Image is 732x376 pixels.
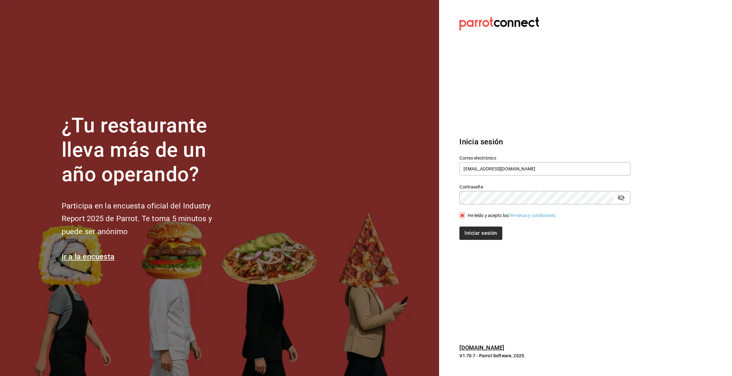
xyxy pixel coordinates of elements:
[459,353,630,359] p: V1.70.7 - Parrot Software, 2025.
[459,156,630,160] label: Correo electrónico
[62,252,115,261] a: Ir a la encuesta
[62,200,233,238] h2: Participa en la encuesta oficial del Industry Report 2025 de Parrot. Te toma 5 minutos y puede se...
[62,114,233,187] h1: ¿Tu restaurante lleva más de un año operando?
[459,136,630,148] h3: Inicia sesión
[468,212,557,219] div: He leído y acepto los
[616,192,627,203] button: passwordField
[509,213,557,218] a: Términos y condiciones.
[459,162,630,175] input: Ingresa tu correo electrónico
[459,344,504,351] a: [DOMAIN_NAME]
[459,185,630,189] label: Contraseña
[459,227,502,240] button: Iniciar sesión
